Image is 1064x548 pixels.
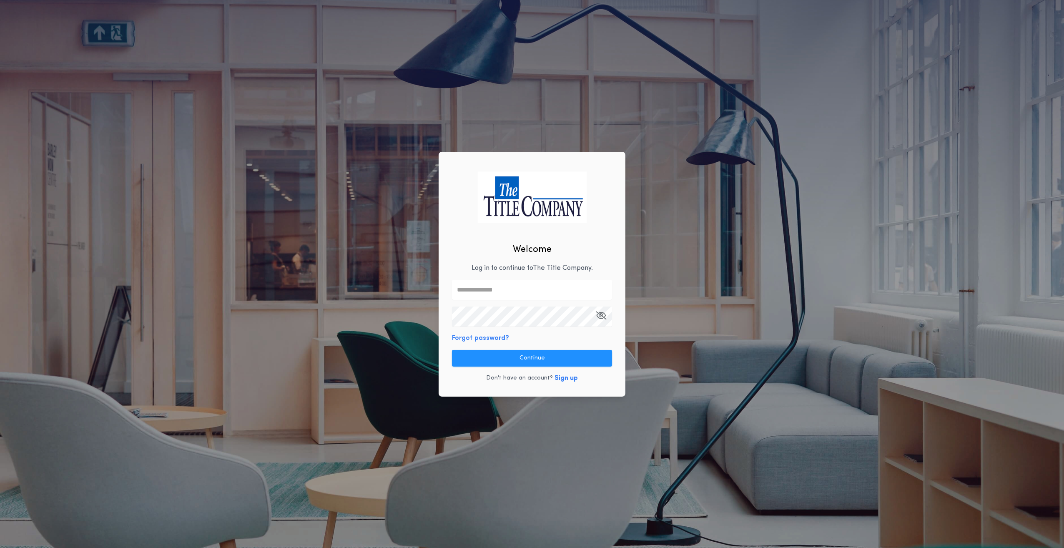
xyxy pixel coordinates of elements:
button: Continue [452,350,612,367]
h2: Welcome [513,243,552,256]
button: Forgot password? [452,333,509,343]
img: logo [477,171,587,223]
p: Don't have an account? [486,374,553,382]
button: Sign up [555,373,578,383]
p: Log in to continue to The Title Company . [472,263,593,273]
